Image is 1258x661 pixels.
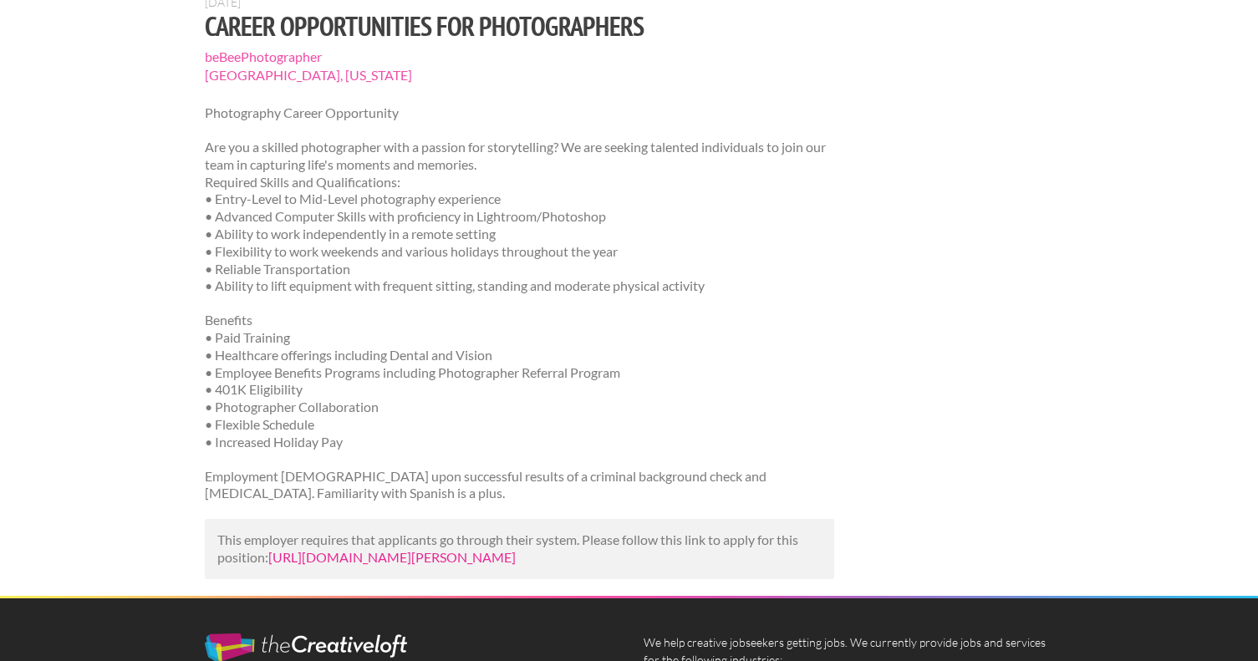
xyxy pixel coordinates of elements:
p: This employer requires that applicants go through their system. Please follow this link to apply ... [217,531,822,567]
h1: Career Opportunities for Photographers [205,11,834,41]
a: [URL][DOMAIN_NAME][PERSON_NAME] [268,549,516,565]
p: Benefits • Paid Training • Healthcare offerings including Dental and Vision • Employee Benefits P... [205,312,834,450]
p: Are you a skilled photographer with a passion for storytelling? We are seeking talented individua... [205,139,834,295]
span: [GEOGRAPHIC_DATA], [US_STATE] [205,66,834,84]
span: beBeePhotographer [205,48,834,66]
p: Employment [DEMOGRAPHIC_DATA] upon successful results of a criminal background check and [MEDICAL... [205,468,834,503]
p: Photography Career Opportunity [205,104,834,122]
